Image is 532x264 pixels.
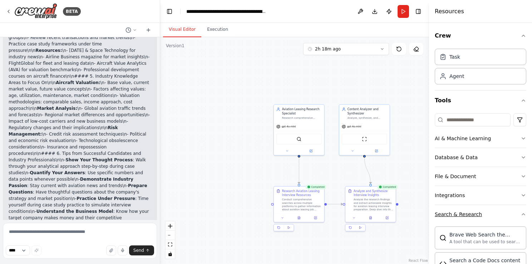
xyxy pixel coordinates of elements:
[297,157,301,184] g: Edge from f3dfadc1-c30b-47ef-b3ee-df400e6d8b27 to f716c3aa-0e1e-4e85-8739-2264360b776b
[166,249,175,259] button: toggle interactivity
[129,245,154,255] button: Send
[315,46,341,52] span: 2h 18m ago
[435,46,526,90] div: Crew
[449,73,464,80] div: Agent
[435,26,526,46] button: Crew
[290,215,307,220] button: View output
[449,257,522,264] div: Search a Code Docs content
[435,167,526,186] button: File & Document
[163,22,201,37] button: Visual Editor
[435,7,464,16] h4: Resources
[274,104,325,156] div: Aviation Leasing Research SpecialistResearch comprehensive information about aviation leasing job...
[305,185,326,190] div: Completed
[299,148,322,153] button: Open in side panel
[435,91,526,111] button: Tools
[143,26,154,34] button: Start a new chat
[296,137,301,142] img: SerplyWebSearchTool
[36,209,113,214] strong: Understand the Business Model
[435,154,478,161] div: Database & Data
[166,240,175,249] button: fit view
[166,221,175,231] button: zoom in
[274,186,325,233] div: CompletedResearch Aviation Leasing Interview ResourcesConduct comprehensive searches across multi...
[118,245,128,255] button: Click to speak your automation idea
[347,125,361,128] span: gpt-4o-mini
[354,198,393,211] div: Analyze the research findings and extract actionable insights for aviation leasing interview prep...
[37,106,77,111] strong: Market Analysis:
[449,231,522,238] div: Brave Web Search the internet
[413,6,423,16] button: Hide right sidebar
[309,215,322,220] button: Open in side panel
[14,3,57,19] img: Logo
[377,185,398,190] div: Completed
[63,7,81,16] div: BETA
[282,189,322,197] div: Research Aviation Leasing Interview Resources
[35,48,62,53] strong: Resources:
[106,245,116,255] button: Upload files
[186,8,267,15] nav: breadcrumb
[123,26,140,34] button: Switch to previous chat
[9,177,133,188] strong: Demonstrate Industry Passion
[435,148,526,167] button: Database & Data
[133,248,144,253] span: Send
[9,125,118,137] strong: Risk Management:
[166,221,175,259] div: React Flow controls
[201,22,234,37] button: Execution
[435,186,526,205] button: Integrations
[77,196,135,201] strong: Practice Under Pressure
[31,245,41,255] button: Improve this prompt
[56,80,100,85] strong: Aircraft Valuation:
[282,107,322,116] div: Aviation Leasing Research Specialist
[30,170,85,175] strong: Quantify Your Answers
[365,148,388,153] button: Open in side panel
[339,104,390,156] div: Content Analyzer and SynthesizerAnalyze, synthesize, and organize aviation leasing interview rese...
[303,43,389,55] button: 2h 18m ago
[409,259,428,263] a: React Flow attribution
[380,215,394,220] button: Open in side panel
[166,43,184,49] div: Version 1
[282,198,322,211] div: Conduct comprehensive searches across multiple platforms to gather information about aviation lea...
[435,192,465,199] div: Integrations
[435,135,491,142] div: AI & Machine Learning
[363,157,373,184] g: Edge from 089baf22-c924-4130-9b2a-072704207da6 to 6c79a050-0647-4d41-972c-bf15b38c42da
[439,234,447,241] img: BraveSearchTool
[435,205,526,224] button: Search & Research
[348,116,387,119] div: Analyze, synthesize, and organize aviation leasing interview research findings into structured, a...
[65,157,133,162] strong: Show Your Thought Process
[345,186,396,233] div: CompletedAnalyze and Synthesize Interview InsightsAnalyze the research findings and extract actio...
[327,202,343,206] g: Edge from f716c3aa-0e1e-4e85-8739-2264360b776b to 6c79a050-0647-4d41-972c-bf15b38c42da
[354,189,393,197] div: Analyze and Synthesize Interview Insights
[348,107,387,116] div: Content Analyzer and Synthesizer
[449,239,522,245] div: A tool that can be used to search the internet with a search_query.
[164,6,174,16] button: Hide left sidebar
[449,53,460,60] div: Task
[166,231,175,240] button: zoom out
[362,215,379,220] button: View output
[435,211,482,218] div: Search & Research
[282,116,322,119] div: Research comprehensive information about aviation leasing job interviews, including case studies,...
[435,129,526,148] button: AI & Machine Learning
[282,125,296,128] span: gpt-4o-mini
[362,137,367,142] img: ScrapeWebsiteTool
[435,173,476,180] div: File & Document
